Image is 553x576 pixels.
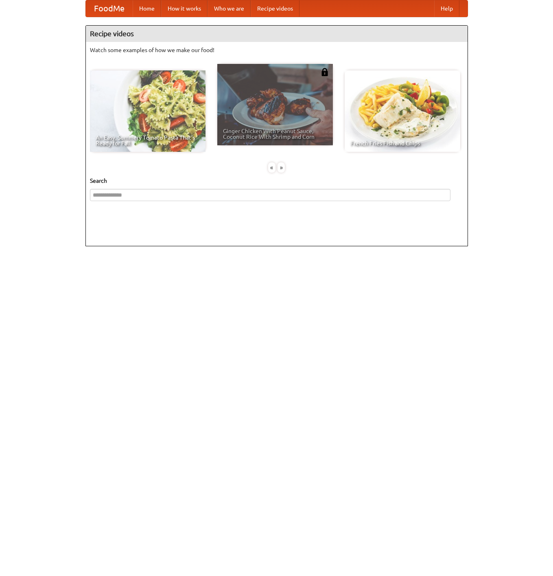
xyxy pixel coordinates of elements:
div: » [278,162,285,173]
span: An Easy, Summery Tomato Pasta That's Ready for Fall [96,135,200,146]
p: Watch some examples of how we make our food! [90,46,463,54]
a: Who we are [208,0,251,17]
a: An Easy, Summery Tomato Pasta That's Ready for Fall [90,70,205,152]
a: Home [133,0,161,17]
a: Help [434,0,459,17]
a: French Fries Fish and Chips [345,70,460,152]
div: « [268,162,275,173]
span: French Fries Fish and Chips [350,140,455,146]
img: 483408.png [321,68,329,76]
a: Recipe videos [251,0,299,17]
h4: Recipe videos [86,26,468,42]
a: How it works [161,0,208,17]
a: FoodMe [86,0,133,17]
h5: Search [90,177,463,185]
